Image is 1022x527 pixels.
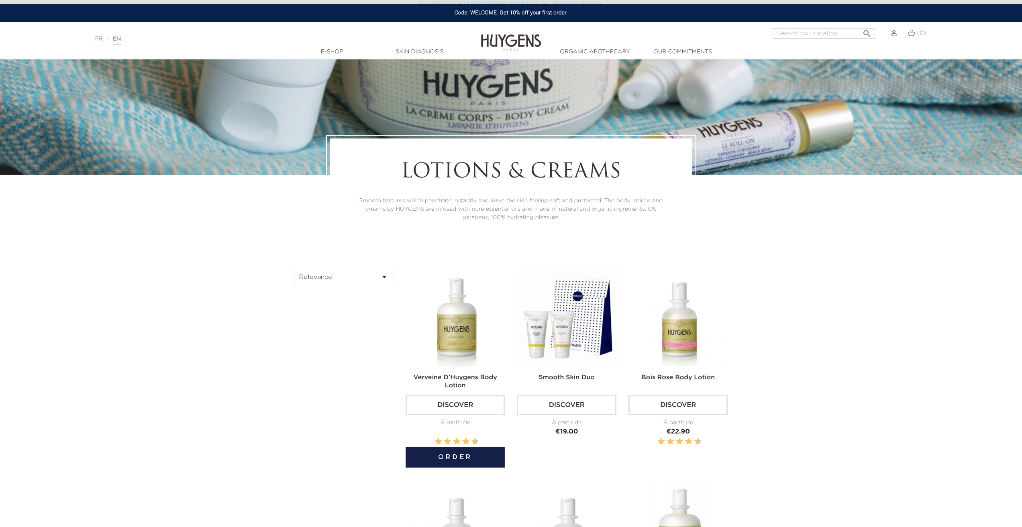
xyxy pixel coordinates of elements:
span: (0) [917,30,926,36]
label: 9 [470,437,471,447]
p: Smooth textures which penetrate instantly and leave the skin feeling soft and protected. The body... [352,197,670,222]
div: À partir de [517,419,616,427]
label: 6 [677,437,681,447]
img: Bois Rose Body Lotion [630,268,729,367]
a: Verveine D'Huygens Body Lotion [414,374,497,389]
label: 5 [452,437,453,447]
label: 7 [461,437,462,447]
label: 3 [443,437,444,447]
button: Relevance [294,268,394,286]
a: FR [95,36,103,42]
i:  [862,26,872,36]
label: 10 [473,437,477,447]
a: Discover [406,395,505,415]
a: Skin Diagnosis [379,48,460,56]
label: 2 [659,437,663,447]
span: €19.00 [555,429,578,435]
img: Smooth Skin Duo [518,268,618,367]
a: EN [113,36,121,45]
label: 7 [684,437,685,447]
button: Order [406,447,505,468]
div: À partir de [628,419,728,427]
label: 4 [446,437,450,447]
span: €22.90 [667,429,690,435]
label: 6 [455,437,459,447]
div: | [91,34,420,44]
label: 2 [437,437,441,447]
a: Organic Apothecary [555,48,635,56]
input: Search [773,28,875,39]
a: Our commitments [643,48,723,56]
i:  [379,272,389,282]
label: 1 [433,437,435,447]
label: 5 [675,437,676,447]
label: 8 [464,437,468,447]
label: 1 [656,437,657,447]
a: E-Shop [292,48,372,56]
a: Discover [628,395,728,415]
label: 9 [693,437,694,447]
label: 3 [665,437,667,447]
div: À partir de [406,419,505,427]
label: 8 [687,437,691,447]
button:  [860,26,874,37]
label: 4 [669,437,673,447]
a: Smooth Skin Duo [539,374,595,381]
img: Huygens [481,21,541,52]
a: Discover [517,395,616,415]
label: 10 [696,437,700,447]
h1: Lotions & Creams [352,161,670,185]
a: Bois Rose Body Lotion [641,374,715,381]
